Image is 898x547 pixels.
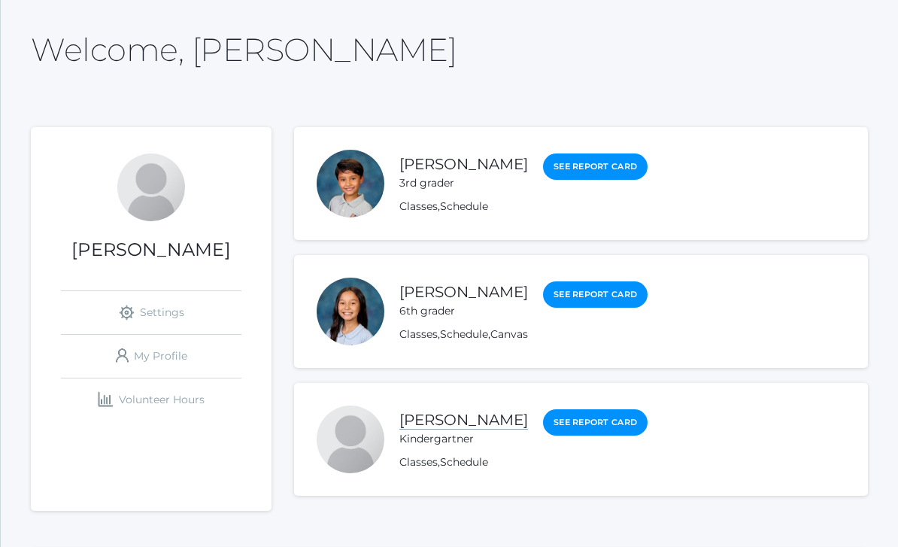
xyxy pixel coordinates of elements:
[399,431,528,447] div: Kindergartner
[31,240,272,260] h1: [PERSON_NAME]
[543,153,648,180] a: See Report Card
[440,327,488,341] a: Schedule
[399,283,528,301] a: [PERSON_NAME]
[399,327,648,342] div: , ,
[490,327,528,341] a: Canvas
[399,199,438,213] a: Classes
[61,291,241,334] a: Settings
[317,150,384,217] div: Owen Zeller
[543,409,648,436] a: See Report Card
[399,455,438,469] a: Classes
[543,281,648,308] a: See Report Card
[61,335,241,378] a: My Profile
[399,454,648,470] div: ,
[317,406,384,473] div: Shem Zeller
[440,199,488,213] a: Schedule
[399,411,528,430] a: [PERSON_NAME]
[399,175,528,191] div: 3rd grader
[399,155,528,173] a: [PERSON_NAME]
[399,303,528,319] div: 6th grader
[399,327,438,341] a: Classes
[440,455,488,469] a: Schedule
[399,199,648,214] div: ,
[31,32,457,67] h2: Welcome, [PERSON_NAME]
[317,278,384,345] div: Parker Zeller
[117,153,185,221] div: Bradley Zeller
[61,378,241,421] a: Volunteer Hours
